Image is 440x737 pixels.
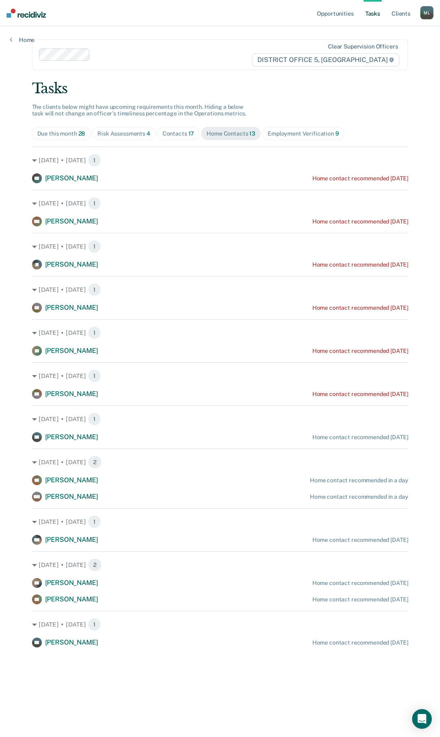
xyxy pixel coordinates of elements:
[32,515,408,528] div: [DATE] • [DATE] 1
[312,348,408,355] div: Home contact recommended [DATE]
[88,618,101,631] span: 1
[32,369,408,382] div: [DATE] • [DATE] 1
[32,326,408,339] div: [DATE] • [DATE] 1
[32,197,408,210] div: [DATE] • [DATE] 1
[32,558,408,571] div: [DATE] • [DATE] 2
[312,434,408,441] div: Home contact recommended [DATE]
[45,638,98,646] span: [PERSON_NAME]
[335,130,339,137] span: 9
[97,130,150,137] div: Risk Assessments
[88,240,101,253] span: 1
[312,391,408,398] div: Home contact recommended [DATE]
[88,197,101,210] span: 1
[88,283,101,296] span: 1
[420,6,433,19] button: ML
[32,412,408,426] div: [DATE] • [DATE] 1
[188,130,195,137] span: 17
[310,477,408,484] div: Home contact recommended in a day
[163,130,195,137] div: Contacts
[45,304,98,311] span: [PERSON_NAME]
[45,347,98,355] span: [PERSON_NAME]
[7,9,46,18] img: Recidiviz
[45,390,98,398] span: [PERSON_NAME]
[310,493,408,500] div: Home contact recommended in a day
[147,130,150,137] span: 4
[37,130,85,137] div: Due this month
[249,130,255,137] span: 13
[32,80,408,97] div: Tasks
[88,456,102,469] span: 2
[312,580,408,587] div: Home contact recommended [DATE]
[78,130,85,137] span: 28
[88,369,101,382] span: 1
[88,558,102,571] span: 2
[45,536,98,544] span: [PERSON_NAME]
[312,639,408,646] div: Home contact recommended [DATE]
[268,130,339,137] div: Employment Verification
[88,154,101,167] span: 1
[206,130,255,137] div: Home Contacts
[412,709,432,729] div: Open Intercom Messenger
[420,6,433,19] div: M L
[32,240,408,253] div: [DATE] • [DATE] 1
[32,456,408,469] div: [DATE] • [DATE] 2
[88,515,101,528] span: 1
[312,218,408,225] div: Home contact recommended [DATE]
[45,217,98,225] span: [PERSON_NAME]
[312,175,408,182] div: Home contact recommended [DATE]
[312,304,408,311] div: Home contact recommended [DATE]
[88,412,101,426] span: 1
[252,53,399,67] span: DISTRICT OFFICE 5, [GEOGRAPHIC_DATA]
[32,283,408,296] div: [DATE] • [DATE] 1
[10,36,34,44] a: Home
[45,493,98,500] span: [PERSON_NAME]
[312,537,408,544] div: Home contact recommended [DATE]
[45,595,98,603] span: [PERSON_NAME]
[45,579,98,587] span: [PERSON_NAME]
[312,596,408,603] div: Home contact recommended [DATE]
[328,43,398,50] div: Clear supervision officers
[45,433,98,441] span: [PERSON_NAME]
[32,154,408,167] div: [DATE] • [DATE] 1
[32,104,247,117] span: The clients below might have upcoming requirements this month. Hiding a below task will not chang...
[45,476,98,484] span: [PERSON_NAME]
[32,618,408,631] div: [DATE] • [DATE] 1
[45,260,98,268] span: [PERSON_NAME]
[88,326,101,339] span: 1
[312,261,408,268] div: Home contact recommended [DATE]
[45,174,98,182] span: [PERSON_NAME]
